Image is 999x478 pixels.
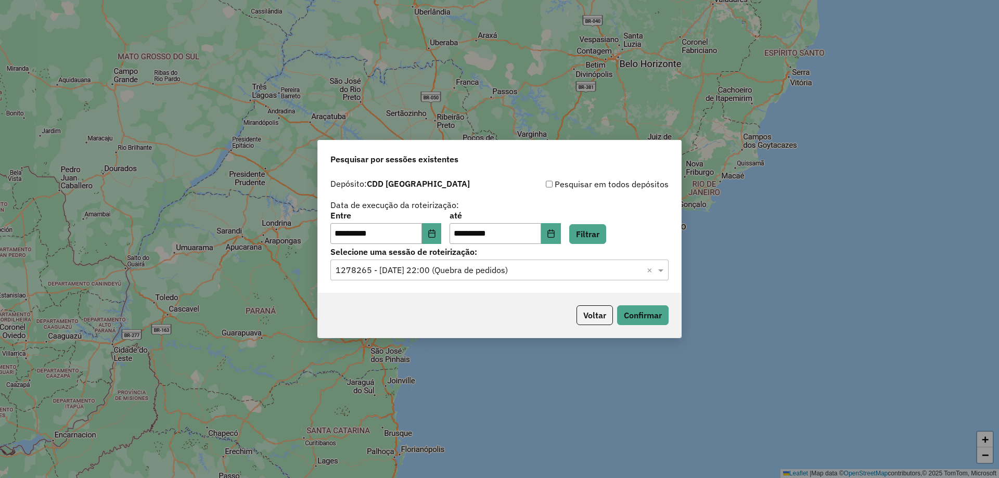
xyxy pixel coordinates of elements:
label: Depósito: [330,177,470,190]
button: Filtrar [569,224,606,244]
strong: CDD [GEOGRAPHIC_DATA] [367,178,470,189]
span: Pesquisar por sessões existentes [330,153,458,165]
button: Choose Date [541,223,561,244]
button: Confirmar [617,305,669,325]
button: Voltar [577,305,613,325]
label: Selecione uma sessão de roteirização: [330,246,669,258]
span: Clear all [647,264,656,276]
label: Entre [330,209,441,222]
label: Data de execução da roteirização: [330,199,459,211]
div: Pesquisar em todos depósitos [499,178,669,190]
button: Choose Date [422,223,442,244]
label: até [450,209,560,222]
